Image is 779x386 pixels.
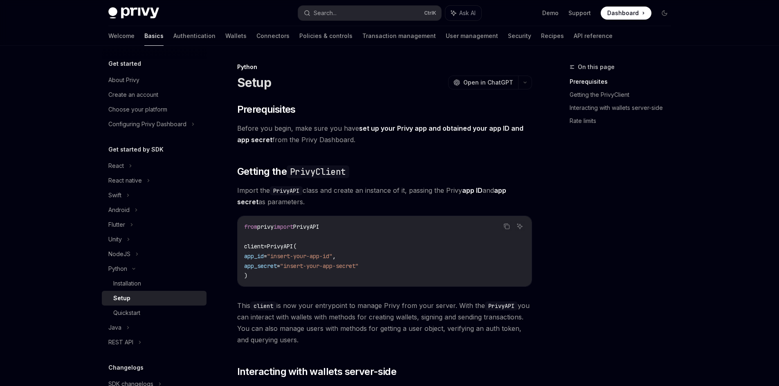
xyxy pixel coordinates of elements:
button: Open in ChatGPT [448,76,518,89]
a: Security [508,26,531,46]
span: Before you begin, make sure you have from the Privy Dashboard. [237,123,532,145]
a: Authentication [173,26,216,46]
div: Swift [108,190,121,200]
h5: Changelogs [108,363,144,373]
button: Search...CtrlK [298,6,441,20]
div: Choose your platform [108,105,167,114]
button: Copy the contents from the code block [501,221,512,232]
h1: Setup [237,75,271,90]
span: ) [244,272,247,279]
a: Support [568,9,591,17]
code: PrivyClient [287,165,349,178]
span: from [244,223,257,230]
a: Demo [542,9,559,17]
img: dark logo [108,7,159,19]
a: Choose your platform [102,102,207,117]
a: Transaction management [362,26,436,46]
span: On this page [578,62,615,72]
a: Setup [102,291,207,306]
div: Create an account [108,90,158,100]
span: This is now your entrypoint to manage Privy from your server. With the you can interact with wall... [237,300,532,346]
a: Rate limits [570,114,678,127]
span: , [332,252,336,260]
span: Import the class and create an instance of it, passing the Privy and as parameters. [237,185,532,208]
code: PrivyAPI [485,301,518,310]
span: privy [257,223,274,230]
span: = [264,252,267,260]
span: client [244,243,264,250]
a: Create an account [102,87,207,102]
a: set up your Privy app and obtained your app ID and app secret [237,124,523,144]
span: PrivyAPI( [267,243,296,250]
a: Interacting with wallets server-side [570,101,678,114]
a: User management [446,26,498,46]
a: Policies & controls [299,26,352,46]
h5: Get started [108,59,141,69]
div: Java [108,323,121,332]
a: About Privy [102,73,207,87]
span: "insert-your-app-id" [267,252,332,260]
div: Python [237,63,532,71]
a: Quickstart [102,306,207,320]
div: Python [108,264,127,274]
span: Ctrl K [424,10,436,16]
span: Open in ChatGPT [463,78,513,87]
h5: Get started by SDK [108,145,164,154]
div: Flutter [108,220,125,230]
span: Getting the [237,165,349,178]
code: client [250,301,276,310]
div: About Privy [108,75,139,85]
span: PrivyAPI [293,223,319,230]
span: Interacting with wallets server-side [237,365,396,378]
a: Getting the PrivyClient [570,88,678,101]
div: NodeJS [108,249,130,259]
div: Quickstart [113,308,140,318]
span: Ask AI [459,9,476,17]
a: API reference [574,26,613,46]
div: Installation [113,279,141,288]
a: Dashboard [601,7,651,20]
a: Recipes [541,26,564,46]
strong: app ID [462,186,483,194]
span: "insert-your-app-secret" [280,262,359,270]
div: Search... [314,8,337,18]
a: Prerequisites [570,75,678,88]
div: React [108,161,124,171]
button: Ask AI [514,221,525,232]
span: Prerequisites [237,103,296,116]
code: PrivyAPI [270,186,303,195]
div: React native [108,176,142,185]
div: REST API [108,337,133,347]
div: Configuring Privy Dashboard [108,119,186,129]
a: Wallets [225,26,247,46]
div: Unity [108,234,122,244]
a: Installation [102,276,207,291]
button: Toggle dark mode [658,7,671,20]
a: Connectors [256,26,290,46]
span: app_secret [244,262,277,270]
button: Ask AI [445,6,481,20]
span: app_id [244,252,264,260]
span: = [277,262,280,270]
div: Setup [113,293,130,303]
a: Welcome [108,26,135,46]
a: Basics [144,26,164,46]
div: Android [108,205,130,215]
span: Dashboard [607,9,639,17]
span: = [264,243,267,250]
span: import [274,223,293,230]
